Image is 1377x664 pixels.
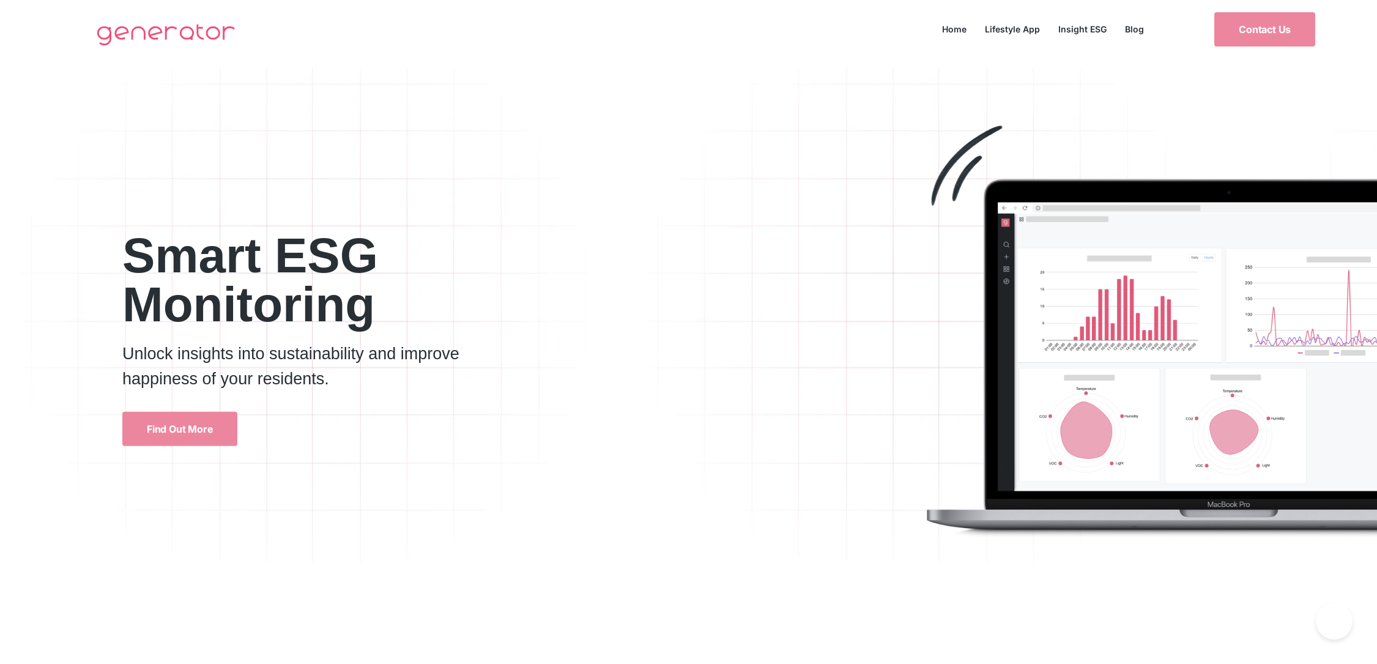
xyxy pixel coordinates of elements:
[1116,21,1153,37] a: Blog
[933,21,976,37] a: Home
[1214,12,1315,47] a: Contact Us
[933,21,1153,37] nav: Menu
[122,341,489,391] p: Unlock insights into sustainability and improve happiness of your residents.
[147,424,213,434] span: Find Out More
[1239,24,1291,34] span: Contact Us
[1049,21,1116,37] a: Insight ESG
[1316,603,1353,640] iframe: Toggle Customer Support
[122,412,237,446] a: Find Out More
[976,21,1049,37] a: Lifestyle App
[122,231,551,329] h2: Smart ESG Monitoring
